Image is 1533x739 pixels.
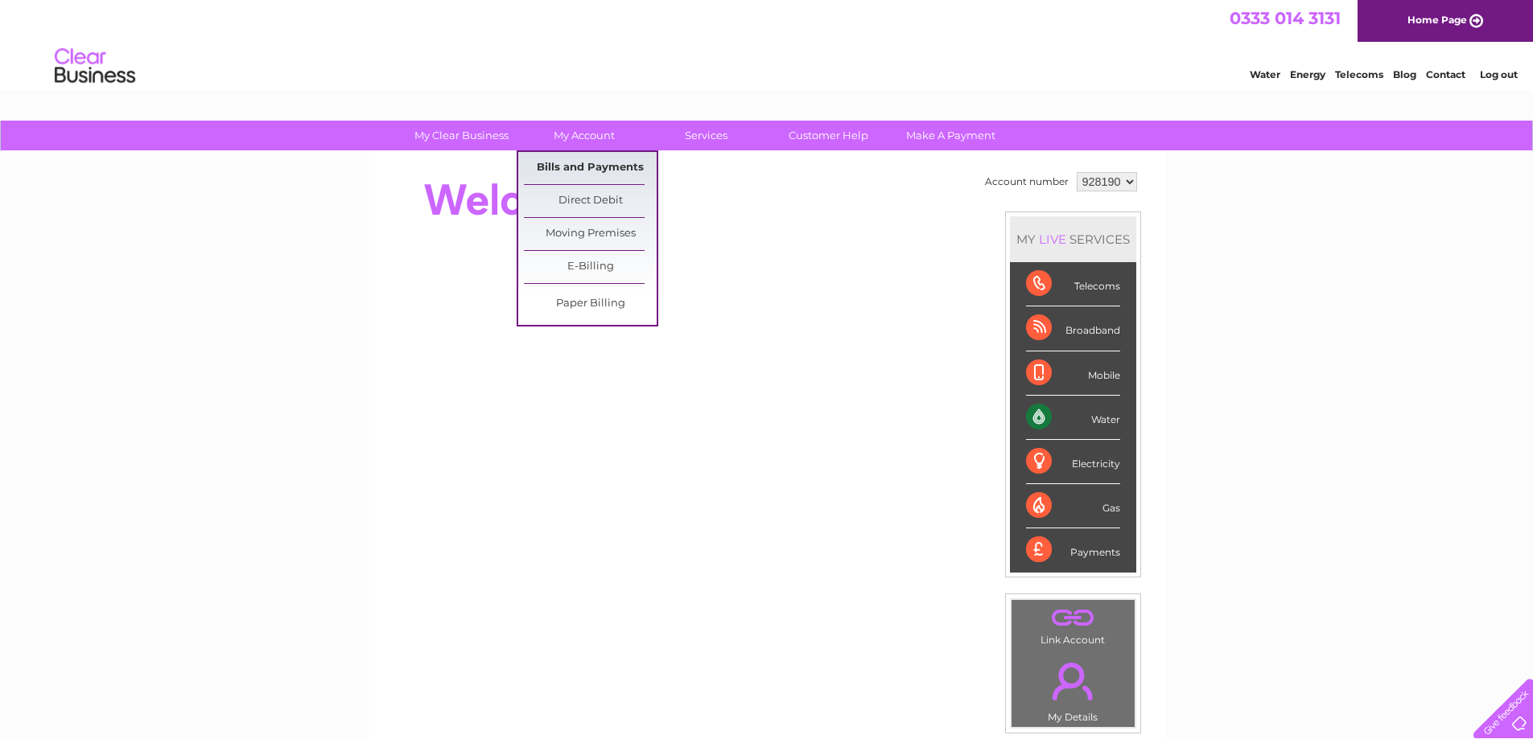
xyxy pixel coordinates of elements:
[524,218,657,250] a: Moving Premises
[524,185,657,217] a: Direct Debit
[1011,649,1135,728] td: My Details
[1480,68,1518,80] a: Log out
[1016,604,1131,632] a: .
[1393,68,1416,80] a: Blog
[1026,528,1120,572] div: Payments
[1026,262,1120,306] div: Telecoms
[1026,484,1120,528] div: Gas
[1026,351,1120,396] div: Mobile
[1026,396,1120,440] div: Water
[1036,232,1069,247] div: LIVE
[1016,653,1131,709] a: .
[1026,440,1120,484] div: Electricity
[1290,68,1325,80] a: Energy
[1250,68,1280,80] a: Water
[517,121,650,150] a: My Account
[524,288,657,320] a: Paper Billing
[1230,8,1341,28] a: 0333 014 3131
[524,251,657,283] a: E-Billing
[762,121,895,150] a: Customer Help
[1335,68,1383,80] a: Telecoms
[1010,216,1136,262] div: MY SERVICES
[524,152,657,184] a: Bills and Payments
[1026,306,1120,351] div: Broadband
[981,168,1073,195] td: Account number
[640,121,773,150] a: Services
[395,121,528,150] a: My Clear Business
[1426,68,1465,80] a: Contact
[884,121,1017,150] a: Make A Payment
[1011,599,1135,650] td: Link Account
[387,9,1148,78] div: Clear Business is a trading name of Verastar Limited (registered in [GEOGRAPHIC_DATA] No. 3667643...
[54,42,136,91] img: logo.png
